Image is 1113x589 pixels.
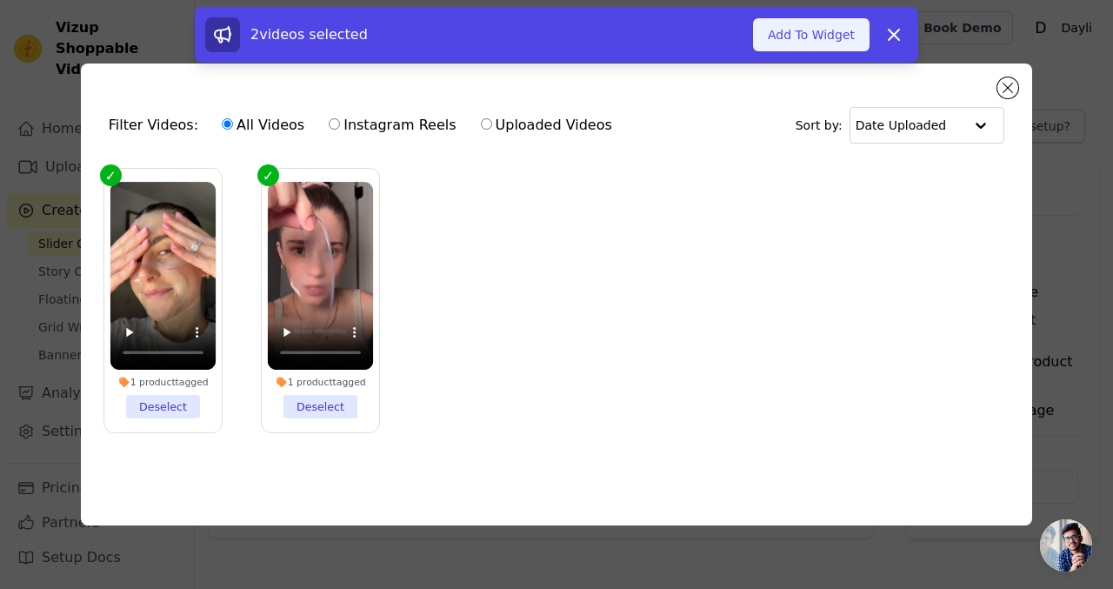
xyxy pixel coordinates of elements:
[110,377,217,389] div: 1 product tagged
[109,105,622,145] div: Filter Videos:
[480,114,613,137] label: Uploaded Videos
[796,107,1005,144] div: Sort by:
[221,114,305,137] label: All Videos
[1040,519,1092,572] a: פתח צ'אט
[997,77,1018,98] button: Close modal
[753,18,870,51] button: Add To Widget
[268,377,374,389] div: 1 product tagged
[250,26,368,43] span: 2 videos selected
[328,114,457,137] label: Instagram Reels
